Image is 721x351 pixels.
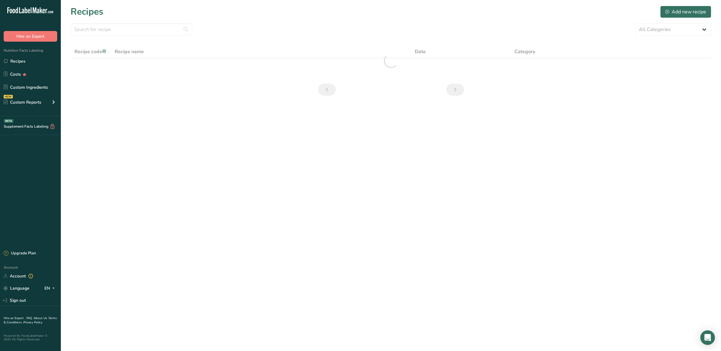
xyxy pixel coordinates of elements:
[4,119,13,123] div: BETA
[44,285,57,292] div: EN
[4,283,29,294] a: Language
[34,316,48,320] a: About Us .
[4,316,57,325] a: Terms & Conditions .
[665,8,706,15] div: Add new recipe
[660,6,711,18] button: Add new recipe
[4,95,13,98] div: NEW
[71,5,103,19] h1: Recipes
[700,330,715,345] div: Open Intercom Messenger
[446,84,464,96] a: Next page
[4,99,41,105] div: Custom Reports
[23,320,42,325] a: Privacy Policy
[4,31,57,42] button: Hire an Expert
[4,316,25,320] a: Hire an Expert .
[318,84,336,96] a: Previous page
[26,316,34,320] a: FAQ .
[4,250,36,256] div: Upgrade Plan
[71,23,192,36] input: Search for recipe
[4,334,57,341] div: Powered By FoodLabelMaker © 2025 All Rights Reserved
